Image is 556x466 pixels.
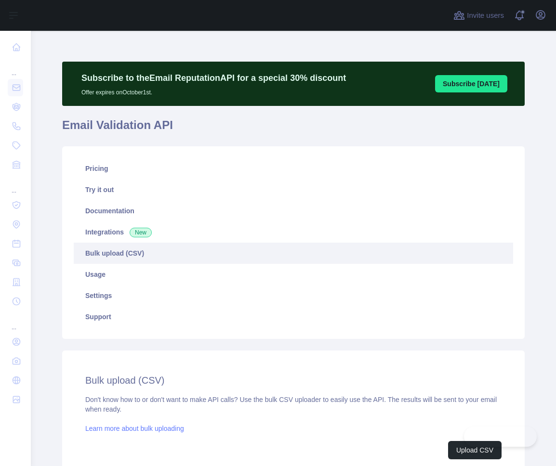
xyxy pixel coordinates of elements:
button: Invite users [451,8,506,23]
h2: Bulk upload (CSV) [85,374,502,387]
button: Upload CSV [448,441,502,459]
a: Settings [74,285,513,306]
button: Subscribe [DATE] [435,75,507,92]
iframe: Toggle Customer Support [464,427,537,447]
div: ... [8,312,23,331]
div: ... [8,58,23,77]
a: Try it out [74,179,513,200]
p: Subscribe to the Email Reputation API for a special 30 % discount [81,71,346,85]
h1: Email Validation API [62,117,525,141]
div: ... [8,175,23,194]
a: Documentation [74,200,513,221]
p: Offer expires on October 1st. [81,85,346,96]
span: New [130,228,152,237]
a: Integrations New [74,221,513,243]
a: Learn more about bulk uploading [85,425,184,432]
a: Support [74,306,513,327]
a: Usage [74,264,513,285]
span: Invite users [467,10,504,21]
a: Bulk upload (CSV) [74,243,513,264]
a: Pricing [74,158,513,179]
